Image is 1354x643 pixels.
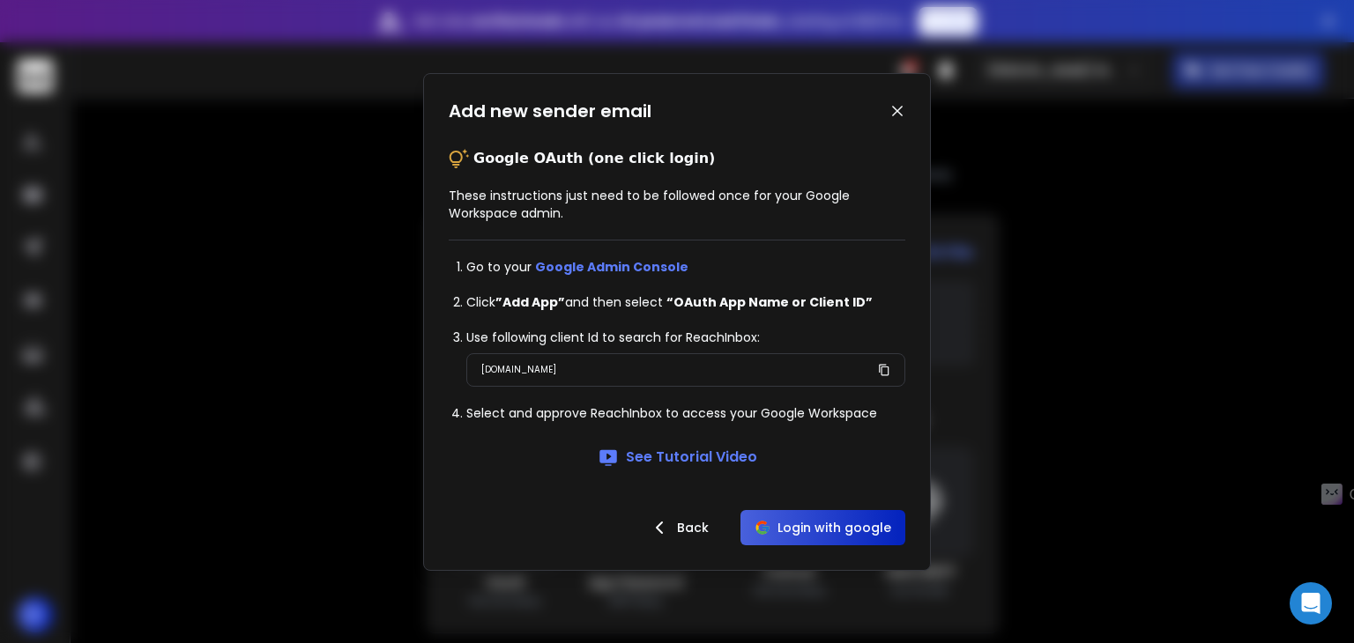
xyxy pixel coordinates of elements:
li: Go to your [466,258,905,276]
strong: ”Add App” [495,293,565,311]
button: Login with google [740,510,905,545]
li: Use following client Id to search for ReachInbox: [466,329,905,346]
img: tips [449,148,470,169]
li: Select and approve ReachInbox to access your Google Workspace [466,404,905,422]
p: These instructions just need to be followed once for your Google Workspace admin. [449,187,905,222]
p: Google OAuth (one click login) [473,148,715,169]
p: [DOMAIN_NAME] [481,361,556,379]
li: Click and then select [466,293,905,311]
button: Back [635,510,723,545]
a: Google Admin Console [535,258,688,276]
div: Open Intercom Messenger [1290,582,1332,625]
h1: Add new sender email [449,99,651,123]
a: See Tutorial Video [598,447,757,468]
strong: “OAuth App Name or Client ID” [666,293,873,311]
